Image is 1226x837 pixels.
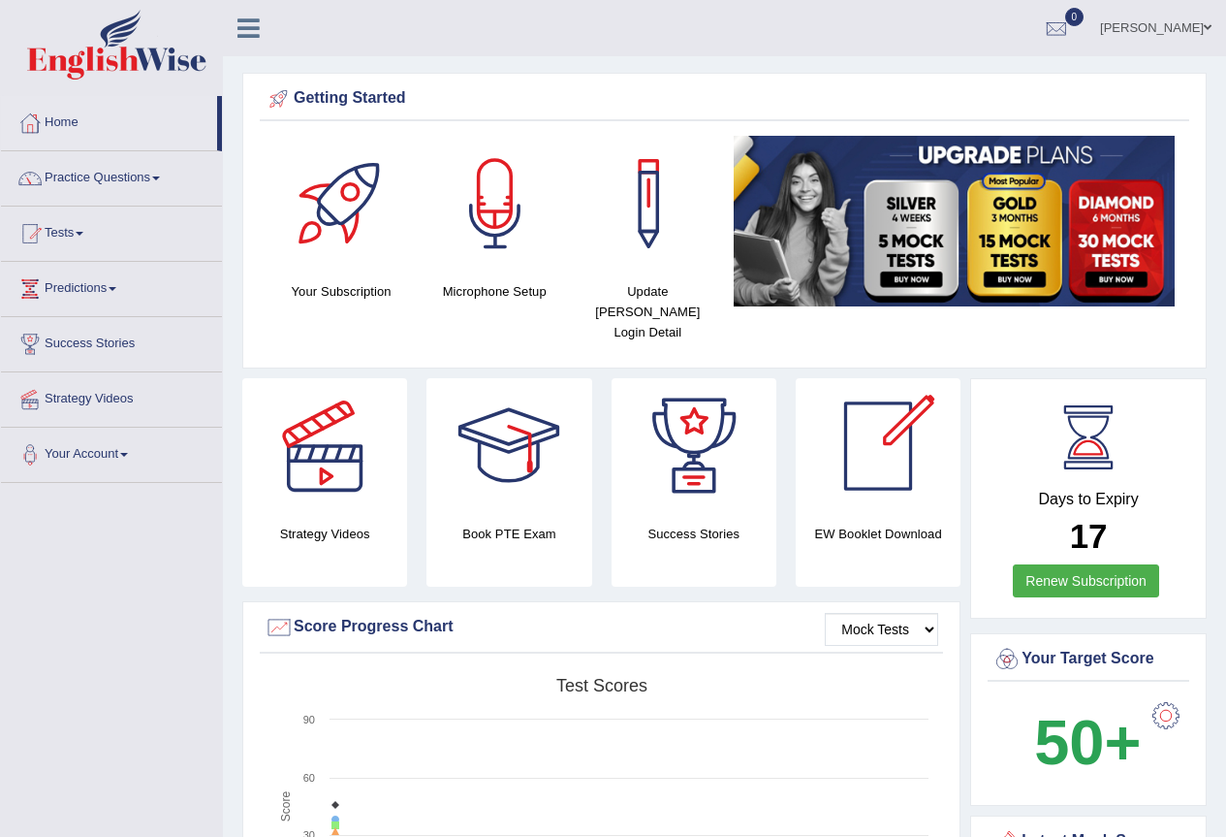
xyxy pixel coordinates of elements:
[426,524,591,544] h4: Book PTE Exam
[1,372,222,421] a: Strategy Videos
[1,317,222,366] a: Success Stories
[734,136,1175,306] img: small5.jpg
[612,524,776,544] h4: Success Stories
[581,281,714,342] h4: Update [PERSON_NAME] Login Detail
[992,491,1184,508] h4: Days to Expiry
[796,524,960,544] h4: EW Booklet Download
[242,524,407,544] h4: Strategy Videos
[427,281,561,302] h4: Microphone Setup
[1034,707,1141,778] b: 50+
[556,676,647,695] tspan: Test scores
[279,791,293,822] tspan: Score
[303,714,315,725] text: 90
[1,151,222,200] a: Practice Questions
[1065,8,1085,26] span: 0
[1,262,222,310] a: Predictions
[265,613,938,642] div: Score Progress Chart
[992,645,1184,674] div: Your Target Score
[1070,517,1108,555] b: 17
[274,281,408,302] h4: Your Subscription
[1013,564,1159,597] a: Renew Subscription
[1,207,222,255] a: Tests
[1,428,222,476] a: Your Account
[1,96,217,145] a: Home
[265,84,1184,113] div: Getting Started
[303,772,315,784] text: 60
